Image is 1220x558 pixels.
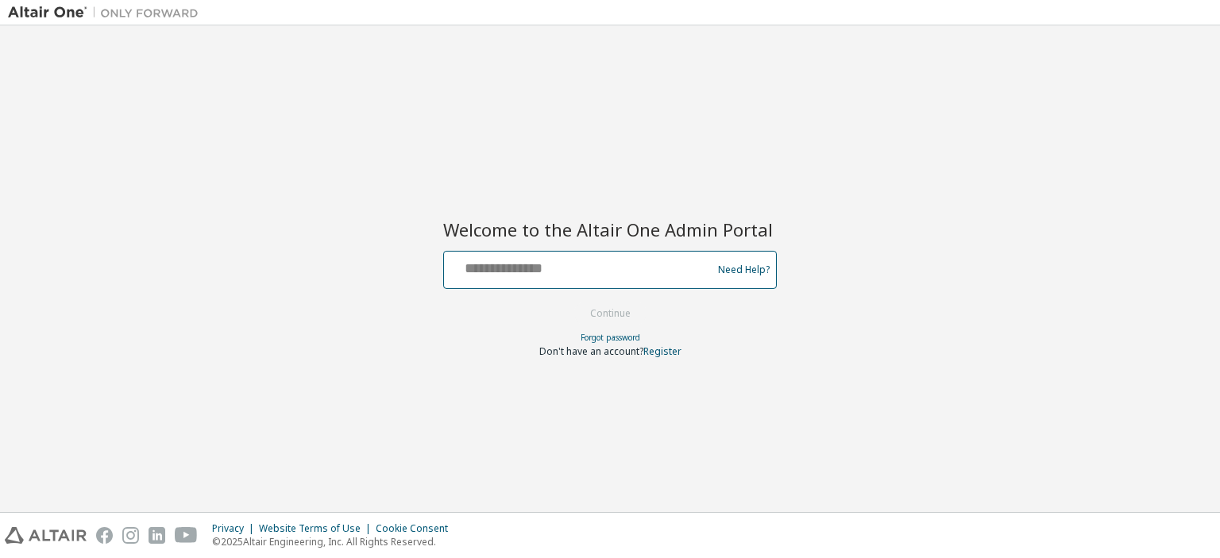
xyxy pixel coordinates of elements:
[122,527,139,544] img: instagram.svg
[376,522,457,535] div: Cookie Consent
[539,344,643,358] span: Don't have an account?
[5,527,87,544] img: altair_logo.svg
[8,5,207,21] img: Altair One
[581,332,640,343] a: Forgot password
[175,527,198,544] img: youtube.svg
[718,269,770,270] a: Need Help?
[643,344,681,358] a: Register
[443,218,777,241] h2: Welcome to the Altair One Admin Portal
[212,522,259,535] div: Privacy
[259,522,376,535] div: Website Terms of Use
[212,535,457,548] p: © 2025 Altair Engineering, Inc. All Rights Reserved.
[149,527,165,544] img: linkedin.svg
[96,527,113,544] img: facebook.svg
